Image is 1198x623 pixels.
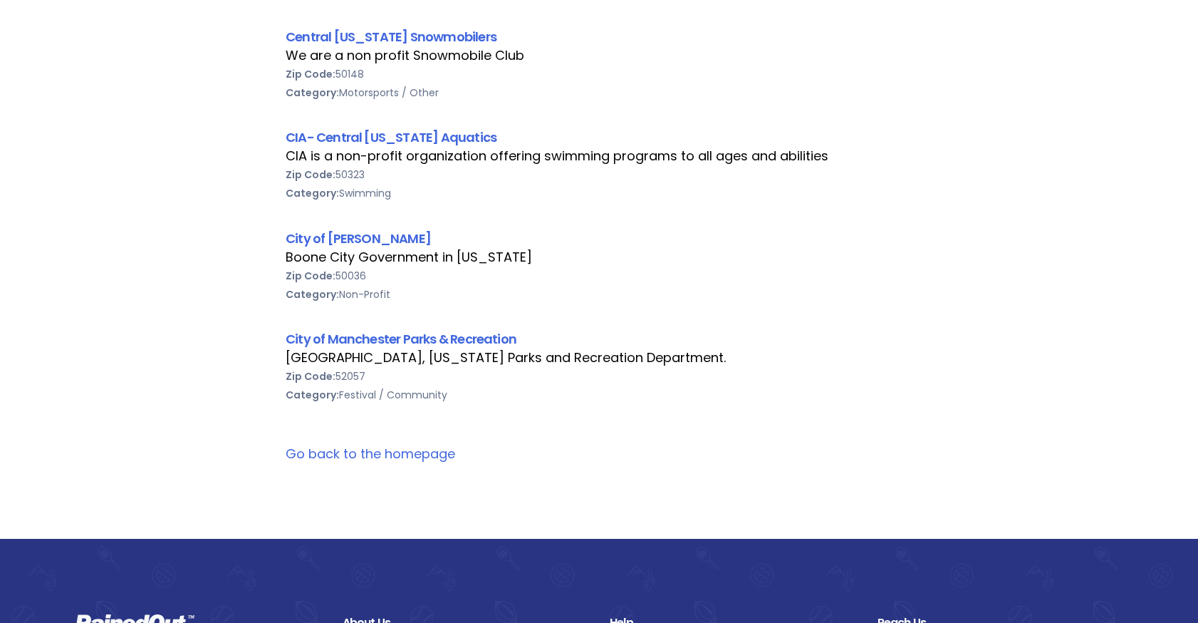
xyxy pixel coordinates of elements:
[286,285,912,304] div: Non-Profit
[286,229,912,248] div: City of [PERSON_NAME]
[286,28,496,46] a: Central [US_STATE] Snowmobilers
[286,267,912,285] div: 50036
[286,349,912,367] div: [GEOGRAPHIC_DATA], [US_STATE] Parks and Recreation Department.
[286,147,912,165] div: CIA is a non-profit organization offering swimming programs to all ages and abilities
[286,329,912,349] div: City of Manchester Parks & Recreation
[286,128,912,147] div: CIA- Central [US_STATE] Aquatics
[286,128,496,146] a: CIA- Central [US_STATE] Aquatics
[286,165,912,184] div: 50323
[286,369,335,383] b: Zip Code:
[286,388,339,402] b: Category:
[286,445,455,463] a: Go back to the homepage
[286,65,912,83] div: 50148
[286,83,912,102] div: Motorsports / Other
[286,186,339,200] b: Category:
[286,269,335,283] b: Zip Code:
[286,168,335,182] b: Zip Code:
[286,230,431,247] a: City of [PERSON_NAME]
[286,386,912,404] div: Festival / Community
[286,184,912,202] div: Swimming
[286,27,912,46] div: Central [US_STATE] Snowmobilers
[286,86,339,100] b: Category:
[286,367,912,386] div: 52057
[286,46,912,65] div: We are a non profit Snowmobile Club
[286,330,516,348] a: City of Manchester Parks & Recreation
[286,248,912,267] div: Boone City Government in [US_STATE]
[286,67,335,81] b: Zip Code:
[286,287,339,302] b: Category:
